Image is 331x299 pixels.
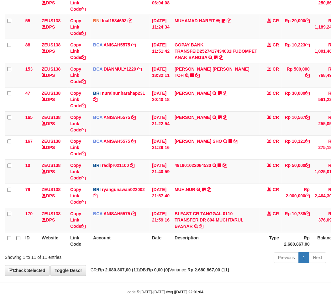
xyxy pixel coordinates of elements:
a: Copy 491901022084530 to clipboard [223,163,227,168]
span: CR [273,163,279,168]
span: 79 [25,187,30,192]
a: Copy Link Code [70,163,86,181]
a: Copy RISAL WAHYUDI to clipboard [223,91,227,96]
span: CR [273,187,279,192]
a: Copy TIFFANY MEIK to clipboard [223,115,227,120]
td: Rp 10,121 [282,136,313,160]
a: Copy Rp 30,000 to clipboard [305,91,310,96]
span: BCA [93,115,102,120]
span: CR [273,67,279,72]
a: ryangunawan022002 [102,187,145,192]
a: Copy Rp 2,000,000 to clipboard [305,194,310,199]
span: 167 [25,139,33,144]
td: Rp 2,000,000 [282,184,313,208]
a: [PERSON_NAME] SHO [175,139,222,144]
a: Copy MUH.NUR to clipboard [207,187,211,192]
span: BCA [93,211,102,216]
div: Showing 1 to 11 of 11 entries [5,252,133,261]
a: Copy ANISAH5575 to clipboard [131,115,136,120]
td: Rp 29,000 [282,15,313,39]
a: DIANMULY1229 [104,67,136,72]
a: Copy Rp 10,121 to clipboard [305,139,310,144]
td: Rp 10,788 [282,208,313,232]
a: Copy Rp 29,000 to clipboard [305,18,310,23]
span: BNI [93,18,101,23]
a: [PERSON_NAME] [PERSON_NAME] TOH [175,67,250,78]
strong: [DATE] 22:01:04 [175,290,203,295]
span: 47 [25,91,30,96]
a: Copy nurainunharahap231 to clipboard [93,97,97,102]
td: DPS [39,63,68,87]
td: DPS [39,15,68,39]
span: CR [273,18,279,23]
a: ZEUS138 [42,163,61,168]
a: Copy Link Code [70,91,86,108]
span: BCA [93,42,102,47]
span: BRI [93,163,101,168]
a: ANISAH5575 [103,115,130,120]
td: [DATE] 11:24:34 [150,15,172,39]
a: Copy Link Code [70,18,86,36]
a: Copy Link Code [70,42,86,60]
a: Copy ryangunawan022002 to clipboard [93,194,97,199]
td: [DATE] 18:32:11 [150,63,172,87]
td: Rp 500,000 [282,63,313,87]
a: ZEUS138 [42,211,61,216]
a: Copy ANISAH5575 to clipboard [131,211,136,216]
strong: Rp 0,00 (0) [147,268,170,273]
th: Rp 2.680.867,00 [282,232,313,250]
a: Copy CARINA OCTAVIA TOH to clipboard [195,73,200,78]
span: 165 [25,115,33,120]
a: GOPAY BANK TRANSFEID2527417434031IFUDOMPET ANAK BANGSA [175,42,257,60]
th: ID [23,232,39,250]
a: ZEUS138 [42,115,61,120]
a: Copy Rp 10,223 to clipboard [305,42,310,47]
a: Copy Rp 50,000 to clipboard [305,163,310,168]
td: [DATE] 21:40:59 [150,160,172,184]
td: [DATE] 21:29:16 [150,136,172,160]
span: CR [273,91,279,96]
td: Rp 10,223 [282,39,313,63]
a: MUHAMAD HARFIT [175,18,215,23]
a: Copy GOPAY BANK TRANSFEID2527417434031IFUDOMPET ANAK BANGSA to clipboard [219,55,223,60]
a: [PERSON_NAME] [175,115,211,120]
a: [PERSON_NAME] [175,91,211,96]
a: ANISAH5575 [103,139,130,144]
a: ZEUS138 [42,42,61,47]
span: 55 [25,18,30,23]
a: ZEUS138 [42,91,61,96]
a: nurainunharahap231 [102,91,145,96]
td: DPS [39,111,68,136]
td: [DATE] 11:51:42 [150,39,172,63]
a: ANISAH5575 [103,211,130,216]
span: 88 [25,42,30,47]
a: 1 [299,253,309,263]
th: Type [260,232,282,250]
td: DPS [39,160,68,184]
span: BRI [93,91,101,96]
a: Copy ANISAH5575 to clipboard [131,139,136,144]
td: DPS [39,39,68,63]
a: Copy ANISAH5575 to clipboard [131,42,136,47]
span: CR: DB: Variance: [87,268,229,273]
a: 491901022084530 [175,163,211,168]
span: CR [273,42,279,47]
th: Date [150,232,172,250]
td: [DATE] 21:59:16 [150,208,172,232]
a: ZEUS138 [42,139,61,144]
a: lual1584693 [102,18,127,23]
a: Copy lual1584693 to clipboard [128,18,132,23]
span: 10 [25,163,30,168]
a: Copy Rp 10,567 to clipboard [305,115,310,120]
td: DPS [39,184,68,208]
a: Previous [274,253,299,263]
a: Copy radipr021100 to clipboard [130,163,135,168]
a: Copy DIANMULY1229 to clipboard [138,67,142,72]
span: BCA [93,139,102,144]
th: Link Code [68,232,91,250]
a: Copy MUHAMAD HARFIT to clipboard [227,18,231,23]
a: Copy Link Code [70,211,86,229]
span: 170 [25,211,33,216]
strong: Rp 2.680.867,00 (11) [98,268,140,273]
th: Description [172,232,260,250]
